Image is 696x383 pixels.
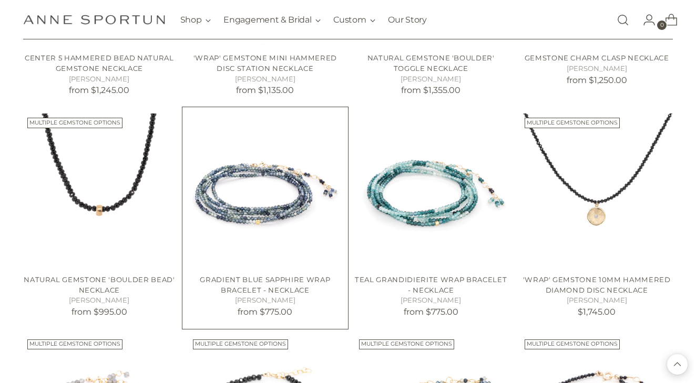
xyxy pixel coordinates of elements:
[333,8,375,32] button: Custom
[578,307,616,317] span: $1,745.00
[23,74,176,85] h5: [PERSON_NAME]
[520,295,673,306] h5: [PERSON_NAME]
[189,295,341,306] h5: [PERSON_NAME]
[634,9,656,30] a: Go to the account page
[25,54,174,73] a: Center 5 Hammered Bead Natural Gemstone Necklace
[667,354,688,375] button: Back to top
[355,74,507,85] h5: [PERSON_NAME]
[355,84,507,97] p: from $1,355.00
[189,84,341,97] p: from $1,135.00
[657,9,678,30] a: Open cart modal
[520,64,673,74] h5: [PERSON_NAME]
[355,275,507,294] a: Teal Grandidierite Wrap Bracelet - Necklace
[657,20,667,30] span: 0
[23,15,165,25] a: Anne Sportun Fine Jewellery
[189,74,341,85] h5: [PERSON_NAME]
[23,306,176,318] p: from $995.00
[223,8,321,32] button: Engagement & Bridal
[189,113,341,266] a: Gradient Blue Sapphire Wrap Bracelet - Necklace
[189,306,341,318] p: from $775.00
[520,113,673,266] a: 'Wrap' Gemstone 10mm Hammered Diamond Disc Necklace
[24,275,175,294] a: Natural Gemstone 'Boulder Bead' Necklace
[200,275,330,294] a: Gradient Blue Sapphire Wrap Bracelet - Necklace
[23,84,176,97] p: from $1,245.00
[388,8,426,32] a: Our Story
[525,54,669,62] a: Gemstone Charm Clasp Necklace
[612,9,633,30] a: Open search modal
[523,275,671,294] a: 'Wrap' Gemstone 10mm Hammered Diamond Disc Necklace
[193,54,337,73] a: 'Wrap' Gemstone Mini Hammered Disc Station Necklace
[367,54,495,73] a: Natural Gemstone 'Boulder' Toggle Necklace
[23,113,176,266] a: Natural Gemstone 'Boulder Bead' Necklace
[355,113,507,266] a: Teal Grandidierite Wrap Bracelet - Necklace
[520,74,673,87] p: from $1,250.00
[180,8,211,32] button: Shop
[23,295,176,306] h5: [PERSON_NAME]
[355,295,507,306] h5: [PERSON_NAME]
[355,306,507,318] p: from $775.00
